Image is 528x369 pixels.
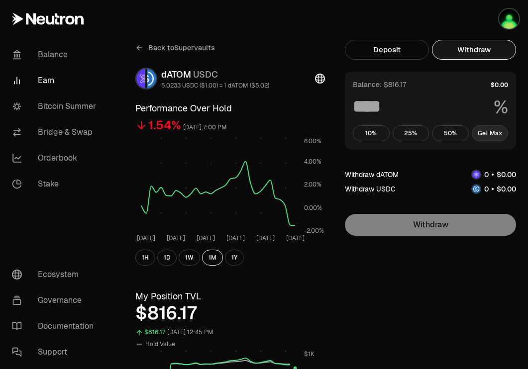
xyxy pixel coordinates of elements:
img: Atom Staking [499,9,519,29]
a: Back toSupervaults [135,40,215,56]
button: 1D [157,250,177,266]
a: Bridge & Swap [4,119,107,145]
tspan: [DATE] [197,234,215,242]
h3: Performance Over Hold [135,101,325,115]
span: % [494,97,508,117]
tspan: [DATE] [256,234,275,242]
div: $816.17 [144,327,165,338]
tspan: [DATE] [286,234,305,242]
span: USDC [193,69,218,80]
div: Withdraw dATOM [345,170,399,180]
img: dATOM Logo [136,69,145,89]
div: 5.0233 USDC ($1.00) = 1 dATOM ($5.02) [161,82,269,90]
div: dATOM [161,68,269,82]
button: 1M [202,250,223,266]
div: 1.54% [148,117,181,133]
div: [DATE] 12:45 PM [167,327,213,338]
a: Balance [4,42,107,68]
button: 10% [353,125,390,141]
a: Ecosystem [4,262,107,287]
button: 25% [393,125,429,141]
tspan: [DATE] [137,234,155,242]
a: Orderbook [4,145,107,171]
div: $816.17 [135,303,325,323]
tspan: 6.00% [304,137,321,145]
a: Stake [4,171,107,197]
tspan: $1K [304,350,315,358]
span: Hold Value [145,340,175,348]
img: USDC Logo [472,185,480,193]
div: Balance: $816.17 [353,80,406,90]
tspan: [DATE] [226,234,245,242]
button: 1W [179,250,200,266]
div: [DATE] 7:00 PM [183,122,227,133]
tspan: -2.00% [304,227,324,235]
a: Governance [4,287,107,313]
h3: My Position TVL [135,289,325,303]
button: Deposit [345,40,429,60]
tspan: [DATE] [167,234,185,242]
a: Earn [4,68,107,93]
button: Get Max [472,125,509,141]
img: dATOM Logo [472,171,480,179]
button: 1H [135,250,155,266]
button: 1Y [225,250,244,266]
a: Documentation [4,313,107,339]
a: Bitcoin Summer [4,93,107,119]
tspan: 0.00% [304,204,322,212]
button: 50% [432,125,469,141]
a: Support [4,339,107,365]
tspan: 2.00% [304,181,321,188]
div: Withdraw USDC [345,184,396,194]
img: USDC Logo [147,69,156,89]
tspan: 4.00% [304,158,321,166]
span: Back to Supervaults [148,43,215,53]
button: Withdraw [432,40,516,60]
